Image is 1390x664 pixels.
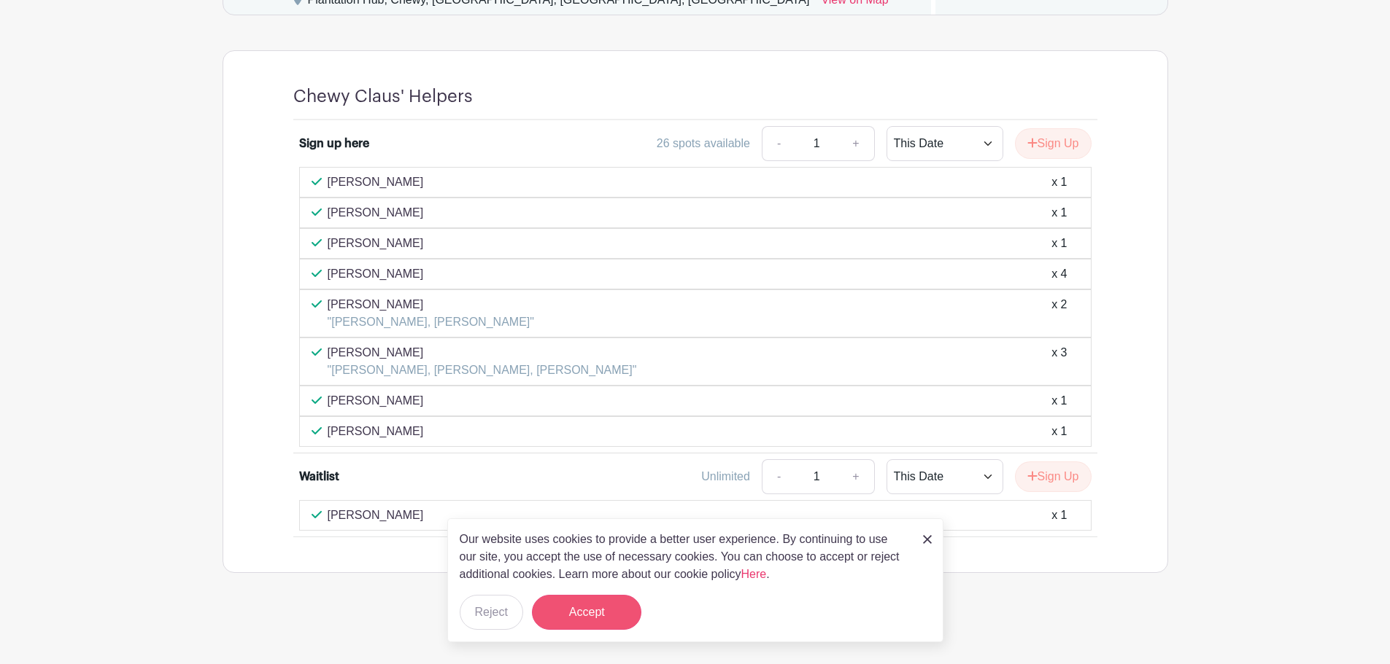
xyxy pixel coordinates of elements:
[1051,265,1067,283] div: x 4
[1051,423,1067,440] div: x 1
[328,204,424,222] p: [PERSON_NAME]
[328,392,424,410] p: [PERSON_NAME]
[293,86,473,107] h4: Chewy Claus' Helpers
[1051,296,1067,331] div: x 2
[1051,173,1067,191] div: x 1
[762,459,795,494] a: -
[1051,507,1067,524] div: x 1
[328,313,534,331] p: "[PERSON_NAME], [PERSON_NAME]"
[328,235,424,252] p: [PERSON_NAME]
[460,595,523,630] button: Reject
[328,344,637,362] p: [PERSON_NAME]
[838,459,874,494] a: +
[838,126,874,161] a: +
[1015,461,1092,492] button: Sign Up
[1051,204,1067,222] div: x 1
[1015,128,1092,159] button: Sign Up
[328,362,637,379] p: "[PERSON_NAME], [PERSON_NAME], [PERSON_NAME]"
[1051,392,1067,410] div: x 1
[1051,344,1067,379] div: x 3
[328,296,534,313] p: [PERSON_NAME]
[460,531,908,583] p: Our website uses cookies to provide a better user experience. By continuing to use our site, you ...
[532,595,641,630] button: Accept
[299,468,339,485] div: Waitlist
[328,173,424,191] p: [PERSON_NAME]
[328,423,424,440] p: [PERSON_NAME]
[328,507,424,524] p: [PERSON_NAME]
[741,568,767,580] a: Here
[299,135,369,152] div: Sign up here
[923,535,932,544] img: close_button-5f87c8562297e5c2d7936805f587ecaba9071eb48480494691a3f1689db116b3.svg
[328,265,424,283] p: [PERSON_NAME]
[657,135,750,152] div: 26 spots available
[1051,235,1067,252] div: x 1
[701,468,750,485] div: Unlimited
[762,126,795,161] a: -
